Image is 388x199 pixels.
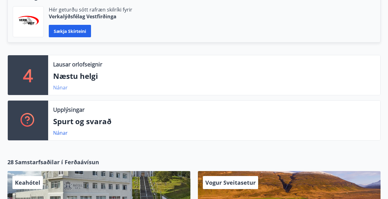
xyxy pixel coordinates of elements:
span: Samstarfsaðilar í Ferðaávísun [15,158,99,166]
span: 28 [7,158,14,166]
p: Hér geturðu sótt rafræn skilríki fyrir [49,6,132,13]
p: Verkalýðsfélag Vestfirðinga [49,13,132,20]
span: Keahótel [15,179,40,186]
img: jihgzMk4dcgjRAW2aMgpbAqQEG7LZi0j9dOLAUvz.png [18,16,39,28]
p: Spurt og svarað [53,116,375,127]
p: Næstu helgi [53,71,375,81]
a: Nánar [53,129,68,136]
span: Vogur Sveitasetur [205,179,256,186]
p: Upplýsingar [53,106,84,114]
a: Nánar [53,84,68,91]
p: 4 [23,63,33,87]
p: Lausar orlofseignir [53,60,102,68]
button: Sækja skírteini [49,25,91,37]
